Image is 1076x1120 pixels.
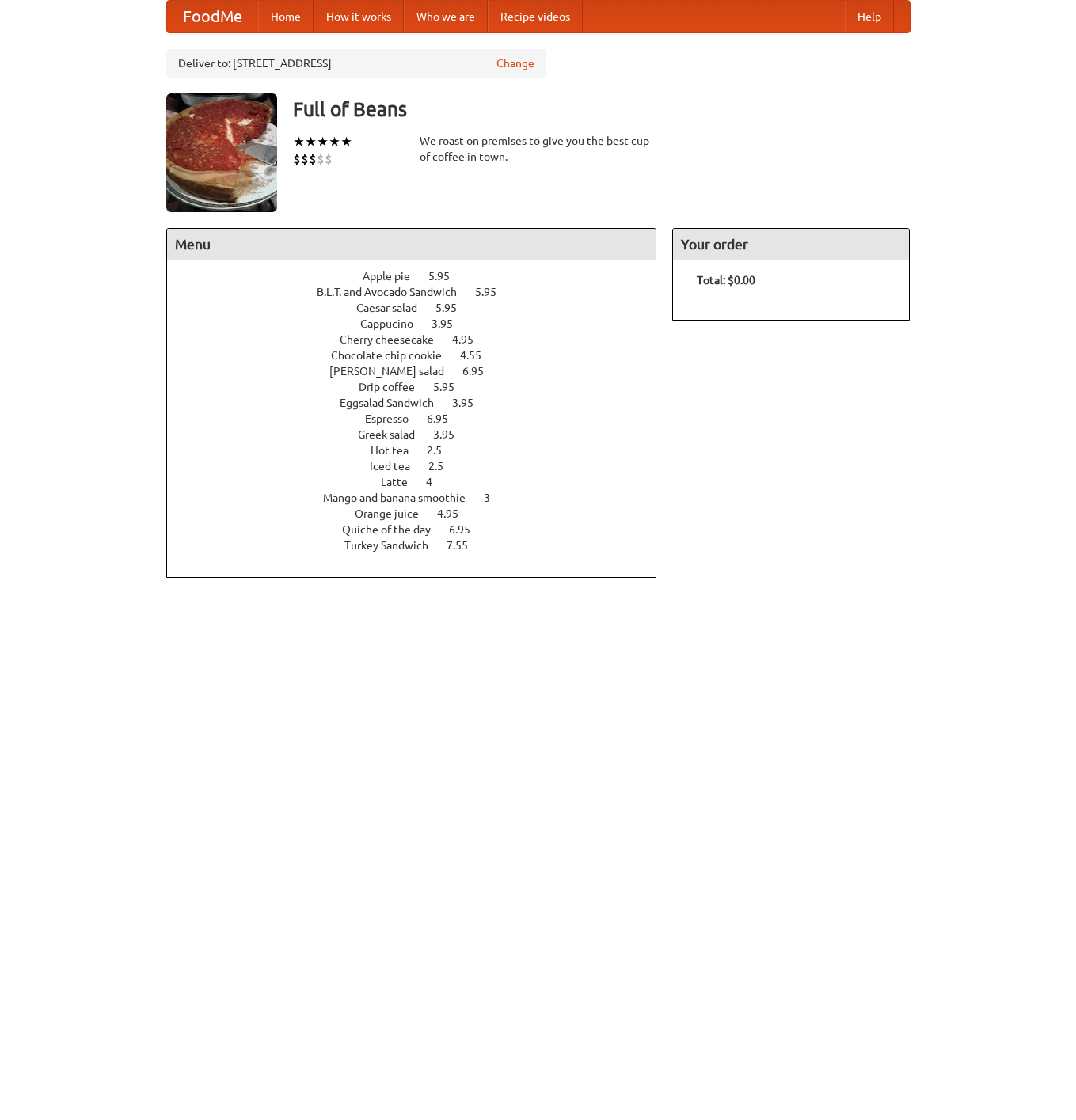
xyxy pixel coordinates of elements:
a: FoodMe [167,1,258,32]
a: Hot tea 2.5 [371,444,471,457]
a: Mango and banana smoothie 3 [323,492,519,504]
b: Total: $0.00 [697,274,755,287]
span: 2.5 [427,444,458,457]
li: $ [301,150,309,168]
div: We roast on premises to give you the best cup of coffee in town. [420,133,657,165]
span: 4.55 [460,349,497,362]
span: 5.95 [433,381,470,393]
li: ★ [305,133,317,150]
h3: Full of Beans [293,93,911,125]
span: 3 [484,492,506,504]
span: Iced tea [370,460,426,473]
a: Caesar salad 5.95 [356,302,486,314]
span: Apple pie [363,270,426,283]
span: Cappucino [360,317,429,330]
a: Orange juice 4.95 [355,507,488,520]
span: Greek salad [358,428,431,441]
span: 4.95 [452,333,489,346]
span: 4 [426,476,448,488]
li: $ [317,150,325,168]
a: Latte 4 [381,476,462,488]
span: 4.95 [437,507,474,520]
span: Mango and banana smoothie [323,492,481,504]
a: Who we are [404,1,488,32]
a: [PERSON_NAME] salad 6.95 [329,365,513,378]
span: B.L.T. and Avocado Sandwich [317,286,473,298]
span: 6.95 [462,365,500,378]
span: 6.95 [427,412,464,425]
li: ★ [329,133,340,150]
span: 3.95 [433,428,470,441]
li: $ [309,150,317,168]
a: Recipe videos [488,1,583,32]
span: Drip coffee [359,381,431,393]
h4: Your order [673,229,909,260]
a: Turkey Sandwich 7.55 [344,539,497,552]
a: Drip coffee 5.95 [359,381,484,393]
span: Turkey Sandwich [344,539,444,552]
span: Eggsalad Sandwich [340,397,450,409]
h4: Menu [167,229,656,260]
span: Hot tea [371,444,424,457]
a: Quiche of the day 6.95 [342,523,500,536]
span: Quiche of the day [342,523,447,536]
span: 3.95 [432,317,469,330]
span: Chocolate chip cookie [331,349,458,362]
a: How it works [314,1,404,32]
a: B.L.T. and Avocado Sandwich 5.95 [317,286,526,298]
span: 5.95 [475,286,512,298]
a: Cherry cheesecake 4.95 [340,333,503,346]
a: Cappucino 3.95 [360,317,482,330]
img: angular.jpg [166,93,277,212]
li: $ [293,150,301,168]
span: Caesar salad [356,302,433,314]
a: Change [496,55,534,71]
li: ★ [317,133,329,150]
li: ★ [340,133,352,150]
span: 3.95 [452,397,489,409]
a: Chocolate chip cookie 4.55 [331,349,511,362]
span: 2.5 [428,460,459,473]
span: 6.95 [449,523,486,536]
span: Cherry cheesecake [340,333,450,346]
span: 7.55 [447,539,484,552]
span: Latte [381,476,424,488]
span: [PERSON_NAME] salad [329,365,460,378]
a: Espresso 6.95 [365,412,477,425]
span: Orange juice [355,507,435,520]
a: Apple pie 5.95 [363,270,479,283]
li: ★ [293,133,305,150]
span: 5.95 [435,302,473,314]
a: Iced tea 2.5 [370,460,473,473]
span: 5.95 [428,270,466,283]
li: $ [325,150,333,168]
a: Greek salad 3.95 [358,428,484,441]
span: Espresso [365,412,424,425]
div: Deliver to: [STREET_ADDRESS] [166,49,546,78]
a: Help [845,1,894,32]
a: Home [258,1,314,32]
a: Eggsalad Sandwich 3.95 [340,397,503,409]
